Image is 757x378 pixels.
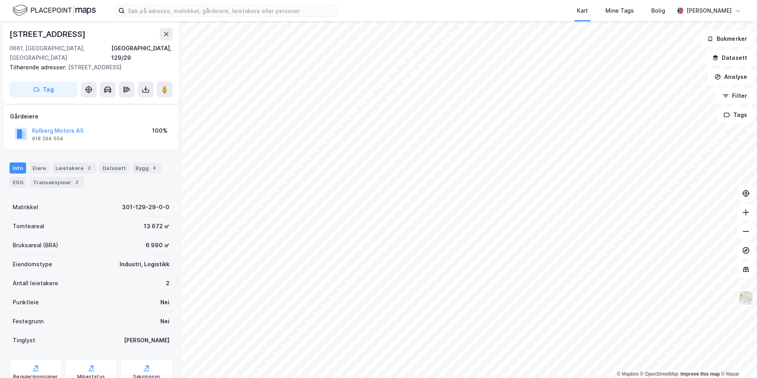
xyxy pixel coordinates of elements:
[10,112,172,121] div: Gårdeiere
[52,162,96,174] div: Leietakere
[716,88,754,104] button: Filter
[717,340,757,378] iframe: Chat Widget
[13,241,58,250] div: Bruksareal (BRA)
[738,290,753,305] img: Z
[85,164,93,172] div: 2
[30,177,84,188] div: Transaksjoner
[166,279,169,288] div: 2
[687,6,732,15] div: [PERSON_NAME]
[10,82,78,97] button: Tag
[10,162,26,174] div: Info
[13,298,39,307] div: Punktleie
[717,107,754,123] button: Tags
[32,136,63,142] div: 918 294 554
[13,4,96,17] img: logo.f888ab2527a4732fd821a326f86c7f29.svg
[160,298,169,307] div: Nei
[706,50,754,66] button: Datasett
[124,336,169,345] div: [PERSON_NAME]
[13,221,44,231] div: Tomteareal
[152,126,167,136] div: 100%
[10,63,166,72] div: [STREET_ADDRESS]
[111,44,173,63] div: [GEOGRAPHIC_DATA], 129/29
[125,5,336,17] input: Søk på adresse, matrikkel, gårdeiere, leietakere eller personer
[13,279,58,288] div: Antall leietakere
[717,340,757,378] div: Kontrollprogram for chat
[29,162,49,174] div: Eiere
[13,202,38,212] div: Matrikkel
[122,202,169,212] div: 301-129-29-0-0
[617,371,639,377] a: Mapbox
[160,317,169,326] div: Nei
[708,69,754,85] button: Analyse
[10,28,87,40] div: [STREET_ADDRESS]
[605,6,634,15] div: Mine Tags
[10,177,27,188] div: ESG
[10,44,111,63] div: 0661, [GEOGRAPHIC_DATA], [GEOGRAPHIC_DATA]
[681,371,720,377] a: Improve this map
[640,371,679,377] a: OpenStreetMap
[10,64,68,71] span: Tilhørende adresser:
[146,241,169,250] div: 6 990 ㎡
[150,164,158,172] div: 4
[13,260,52,269] div: Eiendomstype
[700,31,754,47] button: Bokmerker
[577,6,588,15] div: Kart
[13,336,35,345] div: Tinglyst
[13,317,44,326] div: Festegrunn
[144,221,169,231] div: 13 672 ㎡
[120,260,169,269] div: Industri, Logistikk
[73,178,81,186] div: 3
[99,162,129,174] div: Datasett
[651,6,665,15] div: Bolig
[132,162,162,174] div: Bygg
